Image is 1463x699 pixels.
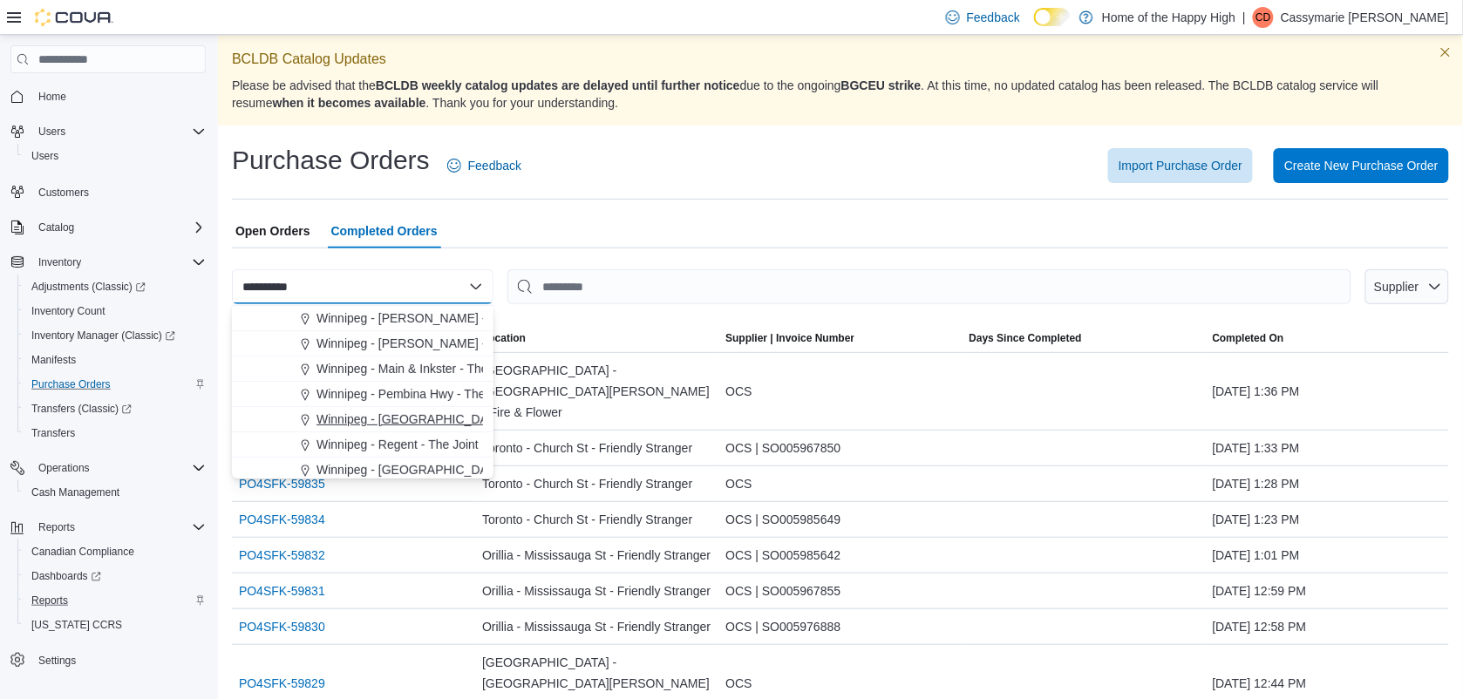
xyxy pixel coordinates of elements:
span: Open Orders [235,214,310,248]
span: Dark Mode [1034,26,1035,27]
span: Inventory Manager (Classic) [31,329,175,343]
span: Users [31,121,206,142]
span: Manifests [31,353,76,367]
button: Create New Purchase Order [1274,148,1449,183]
span: Create New Purchase Order [1284,157,1439,174]
button: Supplier | Invoice Number [718,324,962,352]
span: [DATE] 12:58 PM [1213,616,1307,637]
span: Users [38,125,65,139]
span: [DATE] 1:01 PM [1213,545,1300,566]
button: Winnipeg - [PERSON_NAME] - The Joint [232,331,493,356]
span: Washington CCRS [24,614,206,635]
span: Winnipeg - Main & Inkster - The Joint [316,360,517,377]
span: Inventory Count [31,304,105,318]
span: [DATE] 12:59 PM [1213,580,1307,601]
span: [US_STATE] CCRS [31,618,122,632]
nav: Complex example [10,77,206,699]
a: Feedback [440,148,528,183]
p: | [1242,7,1246,28]
span: [DATE] 1:28 PM [1213,473,1300,494]
span: Reports [38,520,75,534]
span: [DATE] 1:33 PM [1213,438,1300,458]
span: Purchase Orders [31,377,111,391]
span: Settings [38,654,76,668]
span: Toronto - Church St - Friendly Stranger [482,438,692,458]
a: Settings [31,650,83,671]
span: Manifests [24,349,206,370]
div: OCS | SO005976888 [718,609,962,644]
button: Users [3,119,213,144]
a: Reports [24,590,75,611]
span: Orillia - Mississauga St - Friendly Stranger [482,545,711,566]
a: Inventory Manager (Classic) [24,325,182,346]
button: Canadian Compliance [17,540,213,564]
span: Settings [31,649,206,671]
span: Winnipeg - [GEOGRAPHIC_DATA] - The Joint [316,461,566,478]
span: Reports [31,594,68,607]
span: Supplier | Invoice Number [725,331,854,345]
span: [DATE] 12:44 PM [1213,673,1307,694]
a: Canadian Compliance [24,541,141,562]
span: Reports [24,590,206,611]
a: Purchase Orders [24,374,118,395]
button: Purchase Orders [17,372,213,397]
button: Operations [3,456,213,480]
span: Catalog [31,217,206,238]
a: PO4SFK-59831 [239,580,325,601]
a: Users [24,146,65,166]
button: Winnipeg - Main & Inkster - The Joint [232,356,493,382]
strong: when it becomes available [273,96,426,110]
input: This is a search bar. After typing your query, hit enter to filter the results lower in the page. [507,269,1351,304]
span: Inventory Count [24,301,206,322]
button: Dismiss this callout [1435,42,1456,63]
button: Settings [3,648,213,673]
a: Inventory Count [24,301,112,322]
div: OCS | SO005967850 [718,431,962,465]
a: PO4SFK-59832 [239,545,325,566]
span: Dashboards [31,569,101,583]
a: Home [31,86,73,107]
button: Users [31,121,72,142]
button: Location [475,324,718,352]
span: Feedback [967,9,1020,26]
span: Users [31,149,58,163]
span: Transfers (Classic) [31,402,132,416]
button: Users [17,144,213,168]
span: Winnipeg - [GEOGRAPHIC_DATA] - The Joint [316,411,566,428]
div: Cassymarie D'Errico [1253,7,1274,28]
span: Cash Management [24,482,206,503]
span: Feedback [468,157,521,174]
div: OCS [718,374,962,409]
span: Supplier [1374,280,1419,294]
span: Cash Management [31,485,119,499]
span: Orillia - Mississauga St - Friendly Stranger [482,616,711,637]
button: Winnipeg - Regent - The Joint [232,432,493,458]
button: Winnipeg - [GEOGRAPHIC_DATA] - The Joint [232,458,493,483]
div: Location [482,331,526,345]
strong: BGCEU strike [841,78,922,92]
a: Manifests [24,349,83,370]
a: Customers [31,182,96,203]
div: OCS | SO005985642 [718,538,962,573]
button: Winnipeg - [GEOGRAPHIC_DATA] - The Joint [232,407,493,432]
img: Cova [35,9,113,26]
span: Home [31,85,206,107]
span: Inventory [38,255,81,269]
button: Transfers [17,421,213,445]
span: Winnipeg - [PERSON_NAME] - The Joint [316,309,540,327]
a: Transfers (Classic) [24,398,139,419]
span: Dashboards [24,566,206,587]
span: [GEOGRAPHIC_DATA] - [GEOGRAPHIC_DATA][PERSON_NAME] - Fire & Flower [482,360,711,423]
span: Adjustments (Classic) [31,280,146,294]
div: OCS [718,466,962,501]
span: [DATE] 1:36 PM [1213,381,1300,402]
p: Cassymarie [PERSON_NAME] [1281,7,1449,28]
a: PO4SFK-59829 [239,673,325,694]
span: Completed Orders [331,214,438,248]
span: Winnipeg - Pembina Hwy - The Joint [316,385,514,403]
span: Winnipeg - Regent - The Joint [316,436,479,453]
span: Inventory [31,252,206,273]
button: Winnipeg - Pembina Hwy - The Joint [232,382,493,407]
button: Reports [31,517,82,538]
